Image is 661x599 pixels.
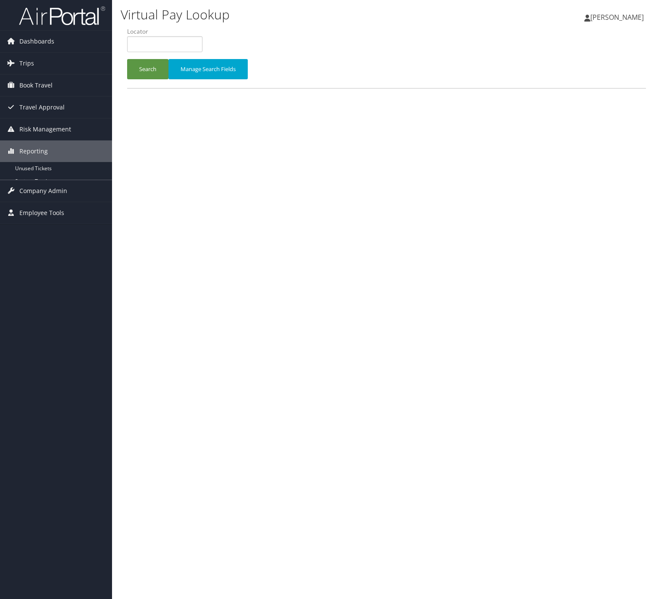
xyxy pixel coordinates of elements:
span: Employee Tools [19,202,64,224]
span: Dashboards [19,31,54,52]
button: Search [127,59,168,79]
span: Reporting [19,140,48,162]
span: Risk Management [19,119,71,140]
span: Company Admin [19,180,67,202]
h1: Virtual Pay Lookup [121,6,475,24]
img: airportal-logo.png [19,6,105,26]
span: [PERSON_NAME] [590,12,644,22]
span: Trips [19,53,34,74]
label: Locator [127,27,209,36]
a: [PERSON_NAME] [584,4,652,30]
span: Travel Approval [19,97,65,118]
button: Manage Search Fields [168,59,248,79]
span: Book Travel [19,75,53,96]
